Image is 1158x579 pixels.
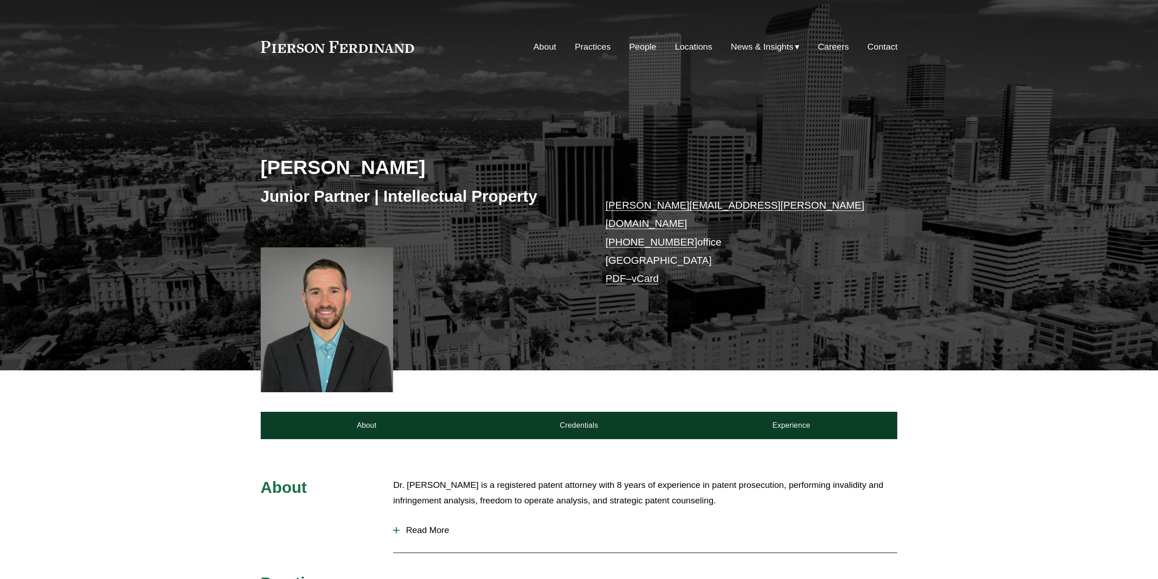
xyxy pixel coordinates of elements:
[261,412,473,439] a: About
[533,38,556,56] a: About
[685,412,898,439] a: Experience
[393,477,897,509] p: Dr. [PERSON_NAME] is a registered patent attorney with 8 years of experience in patent prosecutio...
[818,38,849,56] a: Careers
[606,200,865,229] a: [PERSON_NAME][EMAIL_ADDRESS][PERSON_NAME][DOMAIN_NAME]
[731,39,794,55] span: News & Insights
[675,38,712,56] a: Locations
[606,236,698,248] a: [PHONE_NUMBER]
[473,412,685,439] a: Credentials
[606,273,626,284] a: PDF
[261,155,579,179] h2: [PERSON_NAME]
[867,38,897,56] a: Contact
[399,525,897,535] span: Read More
[575,38,611,56] a: Practices
[606,196,871,288] p: office [GEOGRAPHIC_DATA] –
[393,518,897,542] button: Read More
[261,186,579,206] h3: Junior Partner | Intellectual Property
[731,38,799,56] a: folder dropdown
[261,478,307,496] span: About
[629,38,657,56] a: People
[632,273,659,284] a: vCard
